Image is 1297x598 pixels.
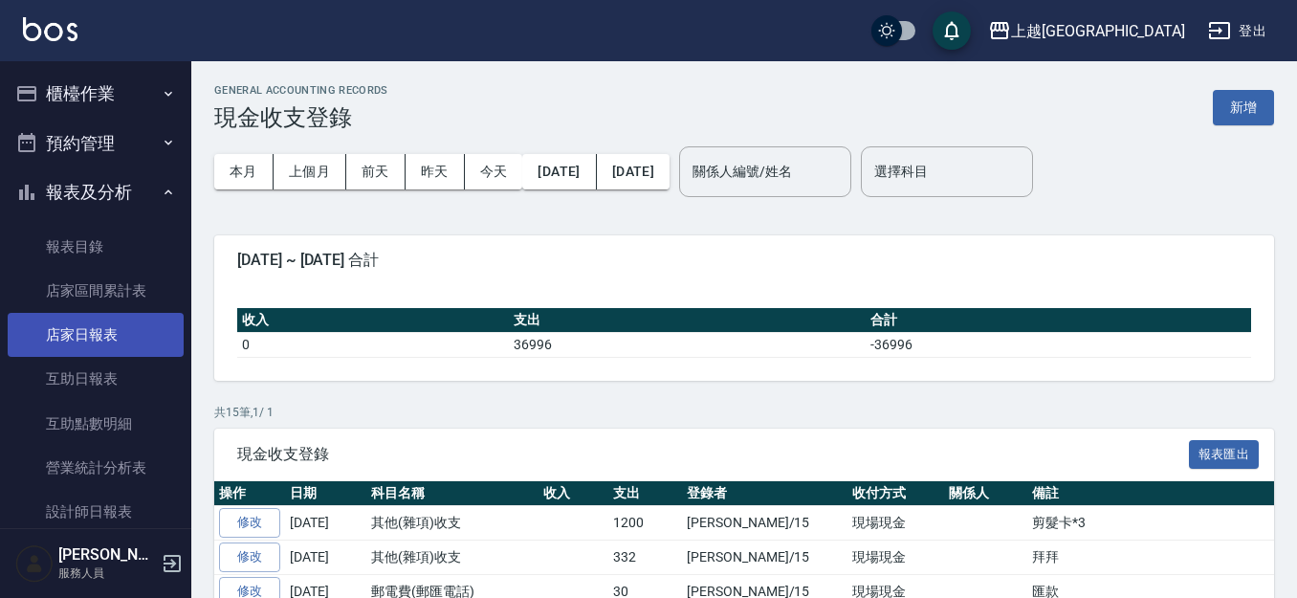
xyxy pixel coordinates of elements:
[539,481,608,506] th: 收入
[406,154,465,189] button: 昨天
[285,541,366,575] td: [DATE]
[608,481,682,506] th: 支出
[847,506,944,541] td: 現場現金
[682,481,847,506] th: 登錄者
[214,404,1274,421] p: 共 15 筆, 1 / 1
[866,308,1251,333] th: 合計
[980,11,1193,51] button: 上越[GEOGRAPHIC_DATA]
[237,308,509,333] th: 收入
[214,154,274,189] button: 本月
[866,332,1251,357] td: -36996
[8,446,184,490] a: 營業統計分析表
[8,490,184,534] a: 設計師日報表
[285,481,366,506] th: 日期
[219,543,280,572] a: 修改
[847,541,944,575] td: 現場現金
[15,544,54,583] img: Person
[274,154,346,189] button: 上個月
[237,332,509,357] td: 0
[8,269,184,313] a: 店家區間累計表
[214,84,388,97] h2: GENERAL ACCOUNTING RECORDS
[58,565,156,582] p: 服務人員
[366,506,539,541] td: 其他(雜項)收支
[366,481,539,506] th: 科目名稱
[237,251,1251,270] span: [DATE] ~ [DATE] 合計
[219,508,280,538] a: 修改
[608,541,682,575] td: 332
[597,154,670,189] button: [DATE]
[8,167,184,217] button: 報表及分析
[8,313,184,357] a: 店家日報表
[214,104,388,131] h3: 現金收支登錄
[522,154,596,189] button: [DATE]
[944,481,1027,506] th: 關係人
[847,481,944,506] th: 收付方式
[237,445,1189,464] span: 現金收支登錄
[682,506,847,541] td: [PERSON_NAME]/15
[8,225,184,269] a: 報表目錄
[8,119,184,168] button: 預約管理
[1200,13,1274,49] button: 登出
[1189,444,1260,462] a: 報表匯出
[8,357,184,401] a: 互助日報表
[465,154,523,189] button: 今天
[1213,90,1274,125] button: 新增
[23,17,77,41] img: Logo
[366,541,539,575] td: 其他(雜項)收支
[509,308,866,333] th: 支出
[509,332,866,357] td: 36996
[1011,19,1185,43] div: 上越[GEOGRAPHIC_DATA]
[58,545,156,565] h5: [PERSON_NAME]
[8,69,184,119] button: 櫃檯作業
[285,506,366,541] td: [DATE]
[346,154,406,189] button: 前天
[8,402,184,446] a: 互助點數明細
[608,506,682,541] td: 1200
[214,481,285,506] th: 操作
[1213,98,1274,116] a: 新增
[682,541,847,575] td: [PERSON_NAME]/15
[1189,440,1260,470] button: 報表匯出
[933,11,971,50] button: save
